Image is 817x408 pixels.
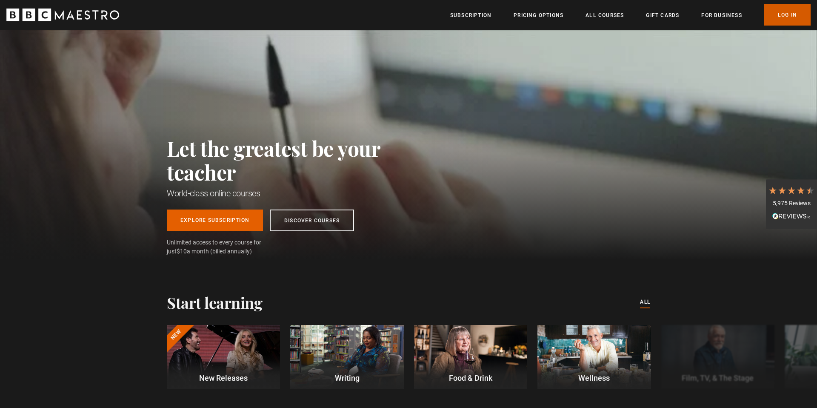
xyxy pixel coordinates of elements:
[270,210,354,231] a: Discover Courses
[167,238,282,256] span: Unlimited access to every course for just a month (billed annually)
[640,298,650,307] a: All
[586,11,624,20] a: All Courses
[167,136,418,184] h2: Let the greatest be your teacher
[167,293,262,311] h2: Start learning
[6,9,119,21] svg: BBC Maestro
[177,248,187,255] span: $10
[768,186,815,195] div: 4.7 Stars
[764,4,811,26] a: Log In
[514,11,563,20] a: Pricing Options
[167,187,418,199] h1: World-class online courses
[701,11,742,20] a: For business
[167,210,263,231] a: Explore Subscription
[290,325,403,389] a: Writing
[414,325,527,389] a: Food & Drink
[772,213,811,219] img: REVIEWS.io
[661,325,774,389] a: Film, TV, & The Stage
[537,325,651,389] a: Wellness
[768,199,815,208] div: 5,975 Reviews
[766,179,817,229] div: 5,975 ReviewsRead All Reviews
[450,4,811,26] nav: Primary
[646,11,679,20] a: Gift Cards
[768,212,815,222] div: Read All Reviews
[167,325,280,389] a: New New Releases
[450,11,491,20] a: Subscription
